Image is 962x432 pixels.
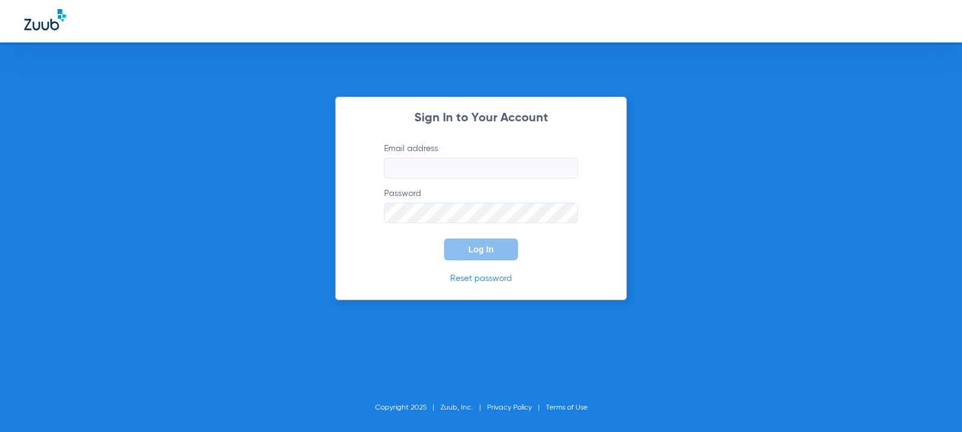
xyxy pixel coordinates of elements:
label: Email address [384,143,578,178]
a: Reset password [450,274,512,283]
li: Zuub, Inc. [440,402,487,414]
span: Log In [468,245,494,254]
input: Email address [384,158,578,178]
h2: Sign In to Your Account [366,112,596,124]
button: Log In [444,238,518,260]
label: Password [384,187,578,223]
input: Password [384,203,578,223]
img: Zuub Logo [24,9,66,30]
li: Copyright 2025 [375,402,440,414]
a: Privacy Policy [487,404,532,411]
a: Terms of Use [546,404,588,411]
